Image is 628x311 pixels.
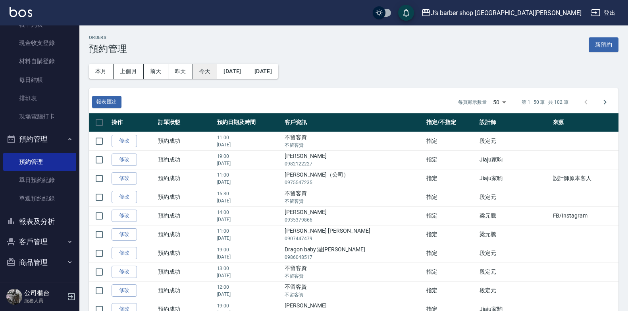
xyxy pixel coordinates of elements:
[89,35,127,40] h2: Orders
[3,89,76,107] a: 排班表
[283,188,424,206] td: 不留客資
[217,64,248,79] button: [DATE]
[490,91,509,113] div: 50
[424,206,478,225] td: 指定
[424,150,478,169] td: 指定
[424,281,478,300] td: 指定
[283,281,424,300] td: 不留客資
[424,169,478,188] td: 指定
[89,64,114,79] button: 本月
[114,64,144,79] button: 上個月
[217,227,281,235] p: 11:00
[156,132,215,150] td: 預約成功
[478,244,551,262] td: 段定元
[217,209,281,216] p: 14:00
[3,34,76,52] a: 現金收支登錄
[285,291,422,298] p: 不留客資
[217,253,281,260] p: [DATE]
[285,198,422,205] p: 不留客資
[217,284,281,291] p: 12:00
[283,113,424,132] th: 客戶資訊
[217,190,281,197] p: 15:30
[217,216,281,223] p: [DATE]
[217,272,281,279] p: [DATE]
[285,254,422,261] p: 0986048517
[217,179,281,186] p: [DATE]
[92,96,121,108] button: 報表匯出
[285,272,422,280] p: 不留客資
[478,113,551,132] th: 設計師
[193,64,218,79] button: 今天
[112,210,137,222] a: 修改
[522,99,568,106] p: 第 1–50 筆 共 102 筆
[156,244,215,262] td: 預約成功
[551,206,618,225] td: FB/Instagram
[285,216,422,224] p: 0935379866
[283,150,424,169] td: [PERSON_NAME]
[156,262,215,281] td: 預約成功
[156,113,215,132] th: 訂單狀態
[217,265,281,272] p: 13:00
[89,43,127,54] h3: 預約管理
[589,37,618,52] button: 新預約
[478,150,551,169] td: Jiaju家駒
[3,153,76,171] a: 預約管理
[112,191,137,203] a: 修改
[3,171,76,189] a: 單日預約紀錄
[217,171,281,179] p: 11:00
[156,169,215,188] td: 預約成功
[478,132,551,150] td: 段定元
[156,206,215,225] td: 預約成功
[3,231,76,252] button: 客戶管理
[3,52,76,70] a: 材料自購登錄
[424,113,478,132] th: 指定/不指定
[156,281,215,300] td: 預約成功
[283,225,424,244] td: [PERSON_NAME] [PERSON_NAME]
[3,189,76,208] a: 單週預約紀錄
[217,291,281,298] p: [DATE]
[217,134,281,141] p: 11:00
[112,284,137,297] a: 修改
[112,247,137,259] a: 修改
[478,225,551,244] td: 梁元騰
[3,71,76,89] a: 每日結帳
[217,160,281,167] p: [DATE]
[424,132,478,150] td: 指定
[24,289,65,297] h5: 公司櫃台
[3,129,76,150] button: 預約管理
[283,206,424,225] td: [PERSON_NAME]
[424,225,478,244] td: 指定
[588,6,618,20] button: 登出
[478,262,551,281] td: 段定元
[285,235,422,242] p: 0907447479
[112,228,137,241] a: 修改
[285,160,422,167] p: 0982122227
[217,141,281,148] p: [DATE]
[144,64,168,79] button: 前天
[6,289,22,305] img: Person
[248,64,278,79] button: [DATE]
[424,244,478,262] td: 指定
[217,246,281,253] p: 19:00
[478,169,551,188] td: Jiaju家駒
[595,93,615,112] button: Go to next page
[285,179,422,186] p: 0975547235
[112,266,137,278] a: 修改
[285,142,422,149] p: 不留客資
[10,7,32,17] img: Logo
[217,153,281,160] p: 19:00
[418,5,585,21] button: J’s barber shop [GEOGRAPHIC_DATA][PERSON_NAME]
[112,135,137,147] a: 修改
[156,225,215,244] td: 預約成功
[283,132,424,150] td: 不留客資
[431,8,582,18] div: J’s barber shop [GEOGRAPHIC_DATA][PERSON_NAME]
[156,150,215,169] td: 預約成功
[478,281,551,300] td: 段定元
[112,172,137,185] a: 修改
[24,297,65,304] p: 服務人員
[217,302,281,309] p: 19:00
[398,5,414,21] button: save
[215,113,283,132] th: 預約日期及時間
[3,211,76,232] button: 報表及分析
